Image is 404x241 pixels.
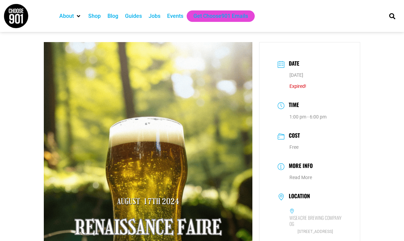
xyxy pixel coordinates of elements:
dd: Free [278,143,342,151]
a: Get Choose901 Emails [193,12,248,20]
a: Shop [88,12,101,20]
h3: Cost [285,131,300,141]
a: About [59,12,74,20]
span: [DATE] [289,72,303,78]
a: Events [167,12,183,20]
div: About [56,10,85,22]
h6: WISEACRE Brewing Company OG [289,215,342,227]
h3: Date [285,59,299,69]
span: [STREET_ADDRESS] [289,229,342,235]
h3: More Info [285,162,313,171]
a: Guides [125,12,142,20]
a: Blog [107,12,118,20]
a: Read More [289,175,312,180]
h3: Location [285,193,310,201]
div: Search [387,10,398,22]
h3: Time [285,101,299,110]
a: Jobs [149,12,160,20]
nav: Main nav [56,10,378,22]
abbr: 1:00 pm - 6:00 pm [289,114,327,119]
span: Expired! [289,83,306,89]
